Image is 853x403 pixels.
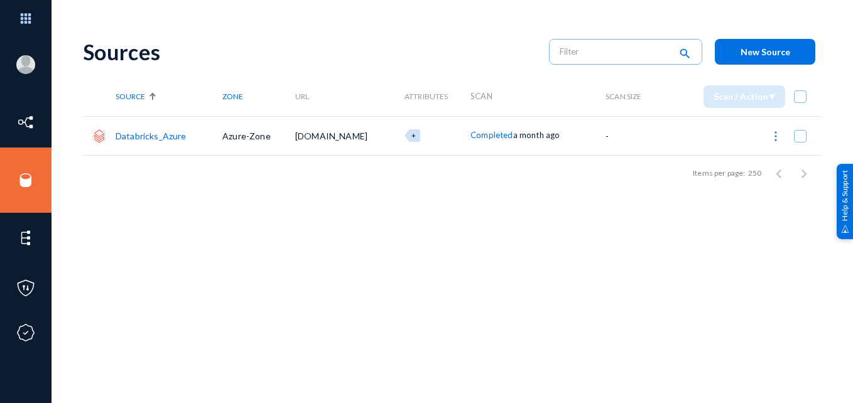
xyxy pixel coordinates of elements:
span: [DOMAIN_NAME] [295,131,367,141]
img: icon-more.svg [769,130,782,142]
mat-icon: search [677,46,692,63]
div: Sources [83,39,536,65]
img: icon-elements.svg [16,228,35,247]
input: Filter [560,42,670,61]
td: - [606,116,660,155]
a: Databricks_Azure [116,131,187,141]
img: databricks.png [92,129,106,143]
div: Items per page: [693,168,745,179]
img: help_support.svg [841,225,849,233]
button: Previous page [766,161,791,186]
span: + [411,131,416,139]
img: icon-inventory.svg [16,113,35,132]
div: Source [116,92,222,101]
button: Next page [791,161,817,186]
div: Zone [222,92,295,101]
img: blank-profile-picture.png [16,55,35,74]
span: Scan [470,91,492,101]
div: Help & Support [837,164,853,239]
span: URL [295,92,309,101]
div: 250 [748,168,761,179]
span: Attributes [405,92,448,101]
button: New Source [715,39,815,65]
span: Scan Size [606,92,641,101]
span: Source [116,92,145,101]
img: icon-sources.svg [16,171,35,190]
td: Azure-Zone [222,116,295,155]
img: icon-policies.svg [16,279,35,298]
img: icon-compliance.svg [16,323,35,342]
span: Zone [222,92,243,101]
span: Completed [470,130,513,140]
span: New Source [741,46,790,57]
img: app launcher [7,5,45,32]
span: a month ago [513,130,560,140]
